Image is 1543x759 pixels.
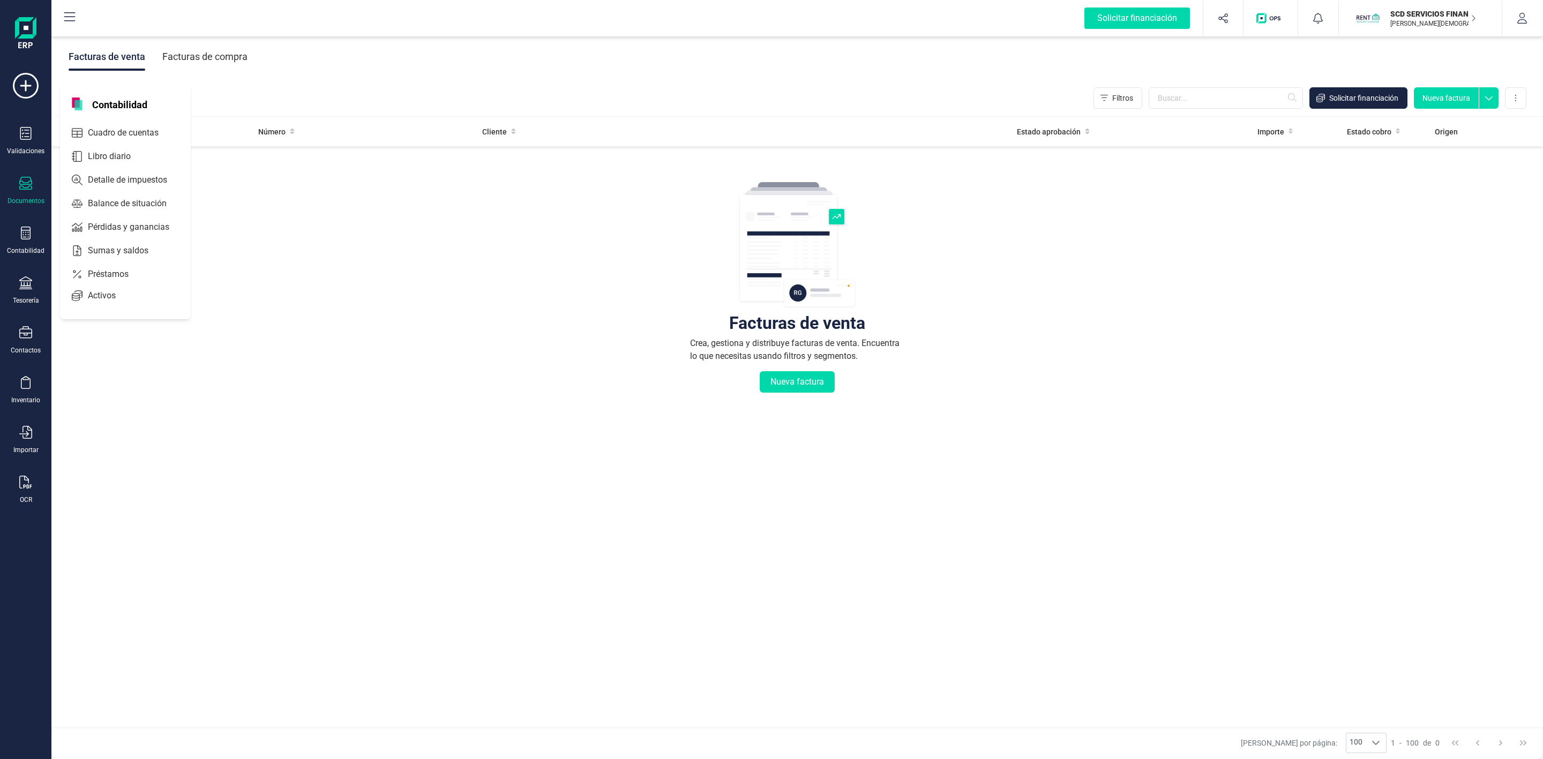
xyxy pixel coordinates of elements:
button: Logo de OPS [1250,1,1291,35]
button: Solicitar financiación [1309,87,1407,109]
button: SCSCD SERVICIOS FINANCIEROS SL[PERSON_NAME][DEMOGRAPHIC_DATA][DEMOGRAPHIC_DATA] [1352,1,1489,35]
div: Validaciones [7,147,44,155]
button: Next Page [1490,733,1511,753]
button: Last Page [1513,733,1533,753]
div: Documentos [8,197,44,205]
img: Logo Finanedi [15,17,36,51]
span: Activos [84,289,135,302]
span: 0 [1435,738,1440,748]
div: [PERSON_NAME] por página: [1241,733,1387,753]
input: Buscar... [1149,87,1303,109]
span: Préstamos [84,268,148,281]
span: Solicitar financiación [1329,93,1398,103]
span: Número [258,126,286,137]
button: Solicitar financiación [1072,1,1203,35]
button: Nueva factura [1414,87,1479,109]
span: Filtros [1112,93,1133,103]
div: Tesorería [13,296,39,305]
button: Filtros [1093,87,1142,109]
span: de [1423,738,1431,748]
span: Cuadro de cuentas [84,126,178,139]
div: Facturas de venta [729,318,865,328]
img: Logo de OPS [1256,13,1285,24]
button: First Page [1445,733,1465,753]
span: Origen [1435,126,1458,137]
p: SCD SERVICIOS FINANCIEROS SL [1390,9,1476,19]
div: Contactos [11,346,41,355]
button: Previous Page [1467,733,1488,753]
span: 1 [1391,738,1395,748]
div: Solicitar financiación [1084,7,1190,29]
span: Contabilidad [86,97,154,110]
div: Facturas de compra [162,43,248,71]
span: Importe [1257,126,1284,137]
span: 100 [1406,738,1419,748]
span: Estado aprobación [1017,126,1081,137]
span: Sumas y saldos [84,244,168,257]
img: img-empty-table.svg [738,181,856,309]
span: Detalle de impuestos [84,174,186,186]
div: Inventario [11,396,40,404]
div: - [1391,738,1440,748]
div: Contabilidad [7,246,44,255]
p: [PERSON_NAME][DEMOGRAPHIC_DATA][DEMOGRAPHIC_DATA] [1390,19,1476,28]
div: OCR [20,495,32,504]
div: Importar [13,446,39,454]
span: Balance de situación [84,197,186,210]
div: Facturas de venta [69,43,145,71]
img: SC [1356,6,1380,30]
span: Libro diario [84,150,150,163]
span: 100 [1346,733,1366,753]
div: Crea, gestiona y distribuye facturas de venta. Encuentra lo que necesitas usando filtros y segmen... [690,337,904,363]
button: Nueva factura [760,371,835,393]
span: Estado cobro [1347,126,1391,137]
span: Cliente [482,126,507,137]
span: Pérdidas y ganancias [84,221,189,234]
